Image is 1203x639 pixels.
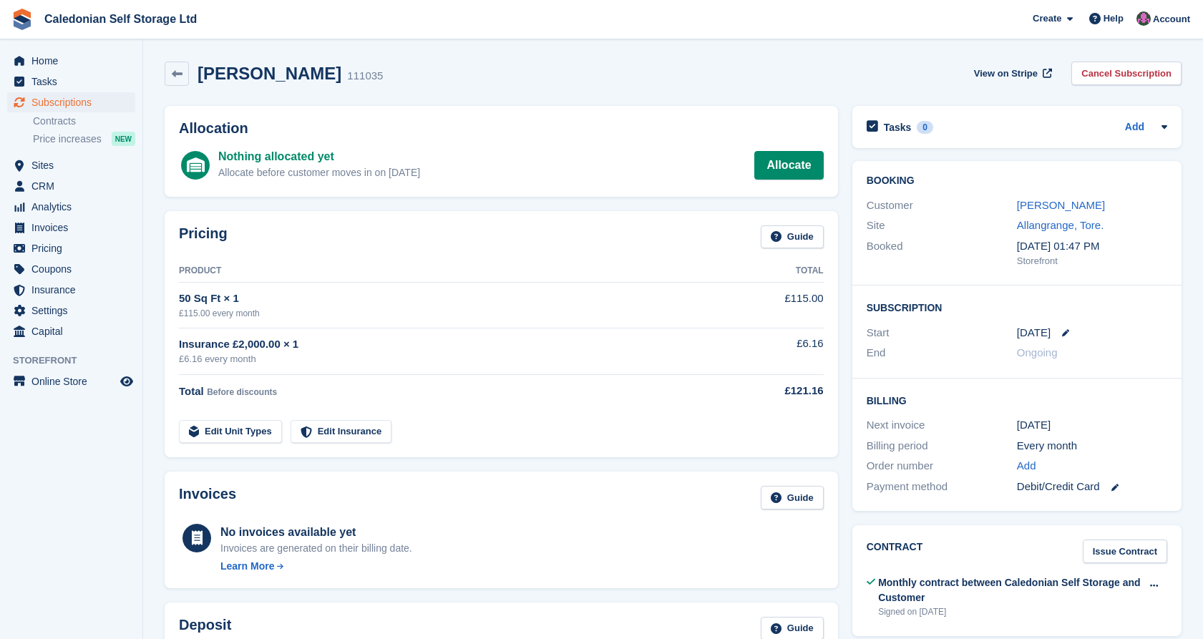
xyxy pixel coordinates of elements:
[1017,199,1105,211] a: [PERSON_NAME]
[867,479,1017,495] div: Payment method
[220,541,412,556] div: Invoices are generated on their billing date.
[724,328,824,374] td: £6.16
[1136,11,1151,26] img: Lois Holling
[867,238,1017,268] div: Booked
[179,291,724,307] div: 50 Sq Ft × 1
[1017,438,1167,454] div: Every month
[179,385,204,397] span: Total
[724,383,824,399] div: £121.16
[1017,219,1104,231] a: Allangrange, Tore.
[31,371,117,391] span: Online Store
[1017,346,1058,358] span: Ongoing
[179,225,228,249] h2: Pricing
[7,218,135,238] a: menu
[7,51,135,71] a: menu
[867,175,1167,187] h2: Booking
[1017,325,1051,341] time: 2025-09-30 00:00:00 UTC
[179,120,824,137] h2: Allocation
[31,301,117,321] span: Settings
[31,92,117,112] span: Subscriptions
[39,7,203,31] a: Caledonian Self Storage Ltd
[867,438,1017,454] div: Billing period
[724,283,824,328] td: £115.00
[179,420,282,444] a: Edit Unit Types
[867,218,1017,234] div: Site
[1017,254,1167,268] div: Storefront
[1017,417,1167,434] div: [DATE]
[7,321,135,341] a: menu
[867,325,1017,341] div: Start
[1033,11,1061,26] span: Create
[867,300,1167,314] h2: Subscription
[968,62,1055,85] a: View on Stripe
[867,458,1017,474] div: Order number
[31,218,117,238] span: Invoices
[220,559,274,574] div: Learn More
[867,540,923,563] h2: Contract
[7,197,135,217] a: menu
[867,393,1167,407] h2: Billing
[33,114,135,128] a: Contracts
[220,524,412,541] div: No invoices available yet
[220,559,412,574] a: Learn More
[754,151,823,180] a: Allocate
[118,373,135,390] a: Preview store
[33,131,135,147] a: Price increases NEW
[11,9,33,30] img: stora-icon-8386f47178a22dfd0bd8f6a31ec36ba5ce8667c1dd55bd0f319d3a0aa187defe.svg
[31,72,117,92] span: Tasks
[917,121,933,134] div: 0
[7,259,135,279] a: menu
[31,238,117,258] span: Pricing
[13,353,142,368] span: Storefront
[1017,238,1167,255] div: [DATE] 01:47 PM
[878,605,1141,618] div: Signed on [DATE]
[1017,458,1036,474] a: Add
[1125,119,1144,136] a: Add
[31,176,117,196] span: CRM
[867,197,1017,214] div: Customer
[31,197,117,217] span: Analytics
[7,72,135,92] a: menu
[112,132,135,146] div: NEW
[761,486,824,509] a: Guide
[7,155,135,175] a: menu
[884,121,912,134] h2: Tasks
[878,575,1141,605] div: Monthly contract between Caledonian Self Storage and Customer
[7,176,135,196] a: menu
[1017,479,1167,495] div: Debit/Credit Card
[7,238,135,258] a: menu
[31,51,117,71] span: Home
[179,307,724,320] div: £115.00 every month
[761,225,824,249] a: Guide
[207,387,277,397] span: Before discounts
[218,148,420,165] div: Nothing allocated yet
[291,420,392,444] a: Edit Insurance
[867,345,1017,361] div: End
[1083,540,1167,563] a: Issue Contract
[724,260,824,283] th: Total
[179,486,236,509] h2: Invoices
[218,165,420,180] div: Allocate before customer moves in on [DATE]
[179,336,724,353] div: Insurance £2,000.00 × 1
[31,280,117,300] span: Insurance
[31,155,117,175] span: Sites
[33,132,102,146] span: Price increases
[347,68,383,84] div: 111035
[179,352,724,366] div: £6.16 every month
[7,280,135,300] a: menu
[1104,11,1124,26] span: Help
[7,92,135,112] a: menu
[1071,62,1182,85] a: Cancel Subscription
[31,321,117,341] span: Capital
[1153,12,1190,26] span: Account
[198,64,341,83] h2: [PERSON_NAME]
[867,417,1017,434] div: Next invoice
[179,260,724,283] th: Product
[7,301,135,321] a: menu
[974,67,1038,81] span: View on Stripe
[7,371,135,391] a: menu
[31,259,117,279] span: Coupons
